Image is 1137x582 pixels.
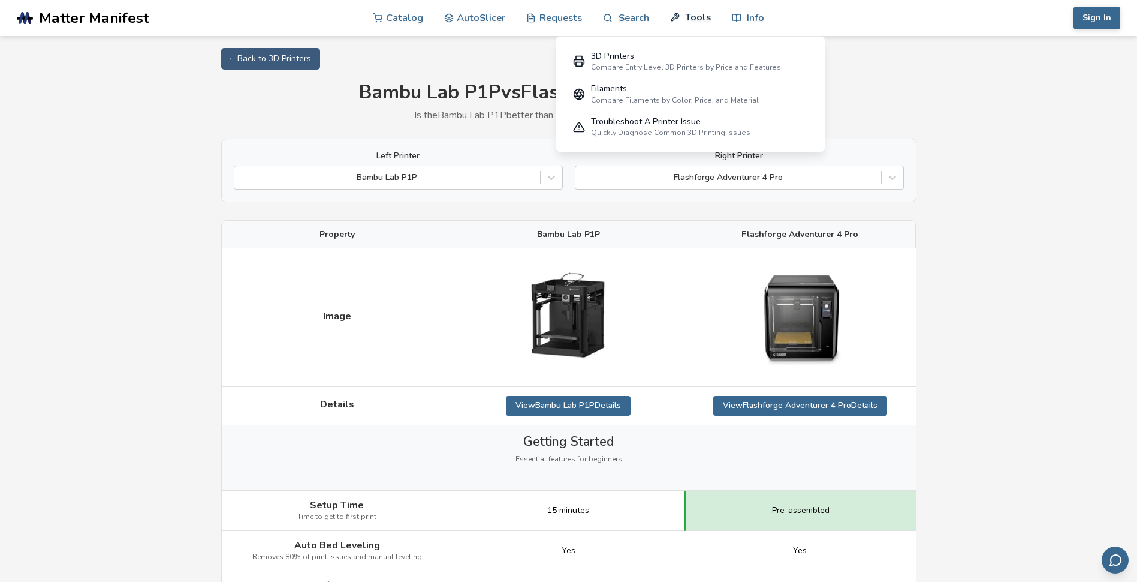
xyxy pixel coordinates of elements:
[523,434,614,449] span: Getting Started
[319,230,355,239] span: Property
[575,151,904,161] label: Right Printer
[515,455,622,464] span: Essential features for beginners
[565,45,816,78] a: 3D PrintersCompare Entry Level 3D Printers by Price and Features
[591,128,750,137] div: Quickly Diagnose Common 3D Printing Issues
[591,63,781,71] div: Compare Entry Level 3D Printers by Price and Features
[740,257,860,377] img: Flashforge Adventurer 4 Pro
[506,396,631,415] a: ViewBambu Lab P1PDetails
[221,48,320,70] a: ← Back to 3D Printers
[565,78,816,111] a: FilamentsCompare Filaments by Color, Price, and Material
[772,506,830,515] span: Pre-assembled
[793,546,807,556] span: Yes
[323,311,351,322] span: Image
[547,506,589,515] span: 15 minutes
[310,500,364,511] span: Setup Time
[320,399,354,410] span: Details
[252,553,422,562] span: Removes 80% of print issues and manual leveling
[221,82,916,104] h1: Bambu Lab P1P vs Flashforge Adventurer 4 Pro
[591,52,781,61] div: 3D Printers
[591,96,759,104] div: Compare Filaments by Color, Price, and Material
[591,84,759,94] div: Filaments
[741,230,858,239] span: Flashforge Adventurer 4 Pro
[562,546,575,556] span: Yes
[713,396,887,415] a: ViewFlashforge Adventurer 4 ProDetails
[1073,7,1120,29] button: Sign In
[39,10,149,26] span: Matter Manifest
[234,151,563,161] label: Left Printer
[1102,547,1129,574] button: Send feedback via email
[240,173,243,182] input: Bambu Lab P1P
[591,117,750,127] div: Troubleshoot A Printer Issue
[294,540,380,551] span: Auto Bed Leveling
[297,513,376,521] span: Time to get to first print
[581,173,584,182] input: Flashforge Adventurer 4 Pro
[508,257,628,377] img: Bambu Lab P1P
[565,110,816,143] a: Troubleshoot A Printer IssueQuickly Diagnose Common 3D Printing Issues
[537,230,600,239] span: Bambu Lab P1P
[221,110,916,121] p: Is the Bambu Lab P1P better than the Flashforge Adventurer 4 Pro for you?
